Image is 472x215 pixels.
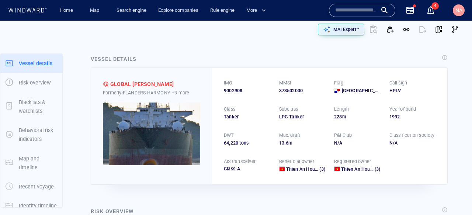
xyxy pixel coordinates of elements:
[342,114,346,119] span: m
[398,21,414,38] button: Get link
[279,140,284,146] span: 13
[0,93,62,121] button: Blacklists & watchlists
[103,103,200,165] img: 5905db121a5a0f56c6adb5b8_0
[103,89,200,97] div: Formerly: FLANDERS HARMONY
[334,106,349,112] p: Length
[19,201,57,210] p: Identity timeline
[334,114,342,119] span: 228
[284,140,286,146] span: .
[279,158,315,165] p: Beneficial owner
[286,140,288,146] span: 6
[279,132,301,139] p: Max. draft
[389,80,407,86] p: Call sign
[110,80,174,89] span: GLOBAL VIVIAN
[57,4,76,17] a: Home
[455,7,462,13] span: NA
[224,80,233,86] p: IMO
[334,140,381,146] div: N/A
[224,158,256,165] p: AIS transceiver
[19,59,52,68] p: Vessel details
[279,106,298,112] p: Subclass
[103,81,109,87] div: NADAV D defined risk: high risk
[441,182,466,209] iframe: Chat
[451,3,466,18] button: NA
[224,87,242,94] span: 9002908
[243,4,272,17] button: More
[333,26,359,33] p: MAI Expert™
[0,202,62,209] a: Identity timeline
[0,159,62,166] a: Map and timeline
[114,4,149,17] a: Search engine
[0,73,62,92] button: Risk overview
[0,131,62,138] a: Behavioral risk indicators
[224,166,240,171] span: Class-A
[0,103,62,110] a: Blacklists & watchlists
[0,54,62,73] button: Vessel details
[0,183,62,190] a: Recent voyage
[110,80,174,89] div: GLOBAL [PERSON_NAME]
[422,1,440,19] button: 4
[431,2,439,10] span: 4
[55,4,78,17] button: Home
[19,98,57,116] p: Blacklists & watchlists
[224,132,234,139] p: DWT
[286,166,325,173] a: Thien An Hoa [PERSON_NAME] Company Limited (3)
[389,140,436,146] div: N/A
[341,166,380,173] a: Thien An Hoa [PERSON_NAME] Company Limited (3)
[87,4,105,17] a: Map
[224,114,270,120] div: Tanker
[288,140,292,146] span: m
[389,114,436,120] div: 1992
[431,21,447,38] button: View on map
[334,80,343,86] p: Flag
[447,21,463,38] button: Visual Link Analysis
[389,106,416,112] p: Year of build
[374,166,381,173] span: (3)
[426,6,435,15] div: Notification center
[19,78,51,87] p: Risk overview
[318,166,325,173] span: (3)
[0,177,62,196] button: Recent voyage
[19,126,57,144] p: Behavioral risk indicators
[279,114,326,120] div: LPG Tanker
[389,87,436,94] div: HPLV
[341,166,446,172] span: Thien An Hoa Binh Company Limited
[286,166,391,172] span: Thien An Hoa Binh Company Limited
[84,4,108,17] button: Map
[19,154,57,172] p: Map and timeline
[389,132,434,139] p: Classification society
[224,106,235,112] p: Class
[334,132,352,139] p: P&I Club
[224,140,270,146] div: 64,220 tons
[246,6,266,15] span: More
[0,79,62,86] a: Risk overview
[342,87,381,94] span: [GEOGRAPHIC_DATA]
[0,121,62,149] button: Behavioral risk indicators
[279,80,291,86] p: MMSI
[19,182,54,191] p: Recent voyage
[155,4,201,17] a: Explore companies
[382,21,398,38] button: Add to vessel list
[207,4,237,17] a: Rule engine
[318,24,364,35] button: MAI Expert™
[334,158,371,165] p: Registered owner
[91,55,136,63] div: Vessel details
[172,89,189,97] p: +3 more
[0,59,62,66] a: Vessel details
[279,87,326,94] div: 373502000
[0,149,62,177] button: Map and timeline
